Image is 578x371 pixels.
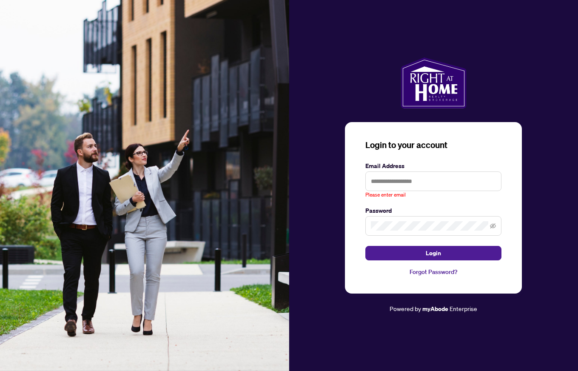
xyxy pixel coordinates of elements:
span: Login [426,246,441,260]
button: Login [365,246,501,260]
span: Please enter email [365,191,406,199]
a: Forgot Password? [365,267,501,277]
span: Enterprise [450,305,477,312]
h3: Login to your account [365,139,501,151]
a: myAbode [422,304,448,314]
label: Password [365,206,501,215]
label: Email Address [365,161,501,171]
span: Powered by [390,305,421,312]
img: ma-logo [401,57,467,108]
span: eye-invisible [490,223,496,229]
